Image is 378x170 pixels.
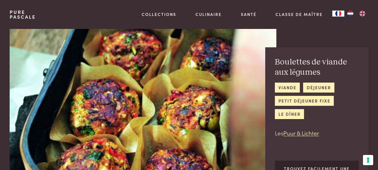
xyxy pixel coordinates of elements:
[275,83,300,93] a: viande
[283,129,319,137] a: Puur & Lichter
[10,10,36,19] a: PurePascale
[332,11,344,17] div: Language
[195,11,222,17] a: Culinaire
[241,11,257,17] a: Santé
[344,11,356,17] a: NL
[275,129,359,137] p: Les
[275,11,323,17] a: Classe de maître
[142,11,176,17] a: Collections
[275,96,334,106] a: petit déjeuner fixe
[303,83,334,93] a: déjeuner
[344,11,368,17] ul: Language list
[275,109,304,119] a: le dîner
[356,11,368,17] a: EN
[332,11,344,17] a: FR
[363,155,373,165] button: Vos préférences en matière de consentement pour les technologies de suivi
[332,11,368,17] aside: Language selected: Français
[275,57,359,78] h2: Boulettes de viande aux légumes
